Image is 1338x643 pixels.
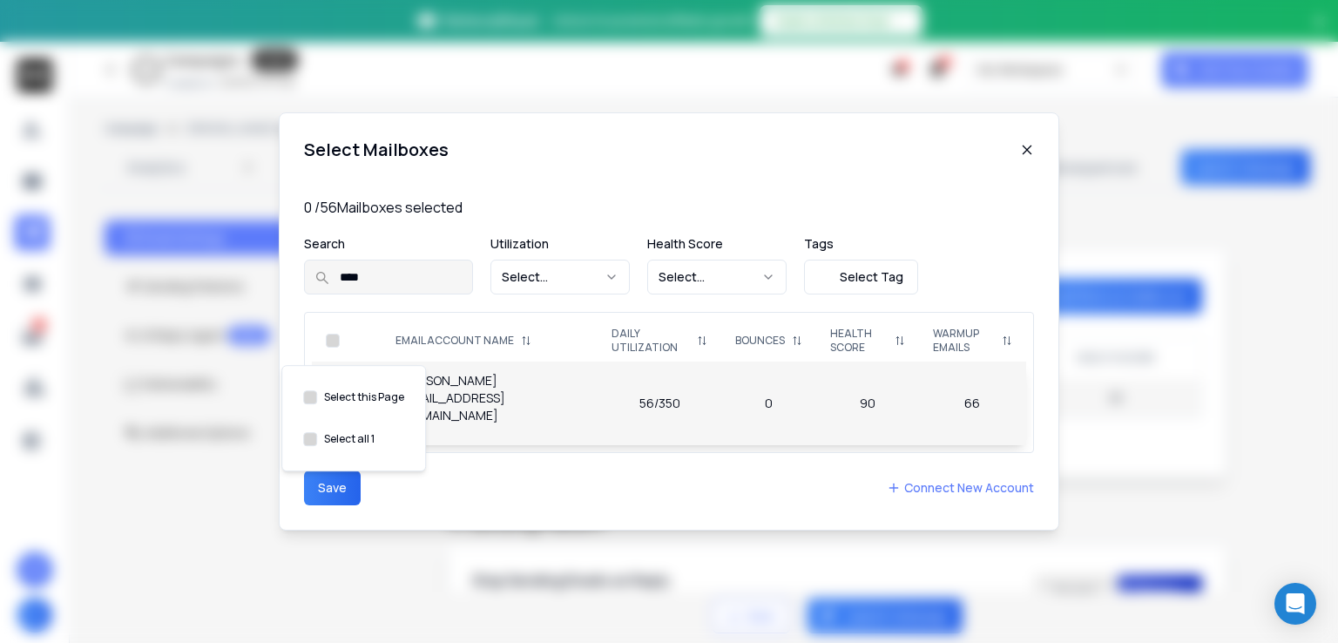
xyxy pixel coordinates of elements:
[324,432,375,446] label: Select all 1
[647,235,787,253] p: Health Score
[324,390,404,404] label: Select this Page
[304,197,1034,218] p: 0 / 56 Mailboxes selected
[490,235,630,253] p: Utilization
[1274,583,1316,625] div: Open Intercom Messenger
[304,235,473,253] p: Search
[804,235,918,253] p: Tags
[304,138,449,162] h1: Select Mailboxes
